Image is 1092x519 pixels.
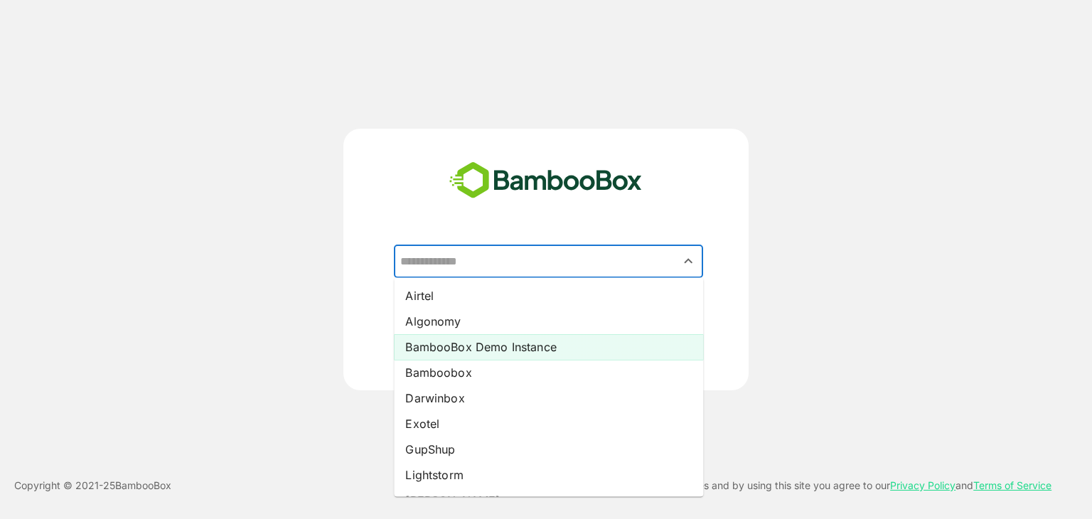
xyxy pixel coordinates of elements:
[608,477,1051,494] p: This site uses cookies and by using this site you agree to our and
[394,462,703,488] li: Lightstorm
[394,437,703,462] li: GupShup
[394,385,703,411] li: Darwinbox
[441,157,650,204] img: bamboobox
[394,411,703,437] li: Exotel
[394,488,703,513] li: [PERSON_NAME]
[394,334,703,360] li: BambooBox Demo Instance
[973,479,1051,491] a: Terms of Service
[394,309,703,334] li: Algonomy
[890,479,955,491] a: Privacy Policy
[14,477,171,494] p: Copyright © 2021- 25 BambooBox
[394,360,703,385] li: Bamboobox
[394,283,703,309] li: Airtel
[679,252,698,271] button: Close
